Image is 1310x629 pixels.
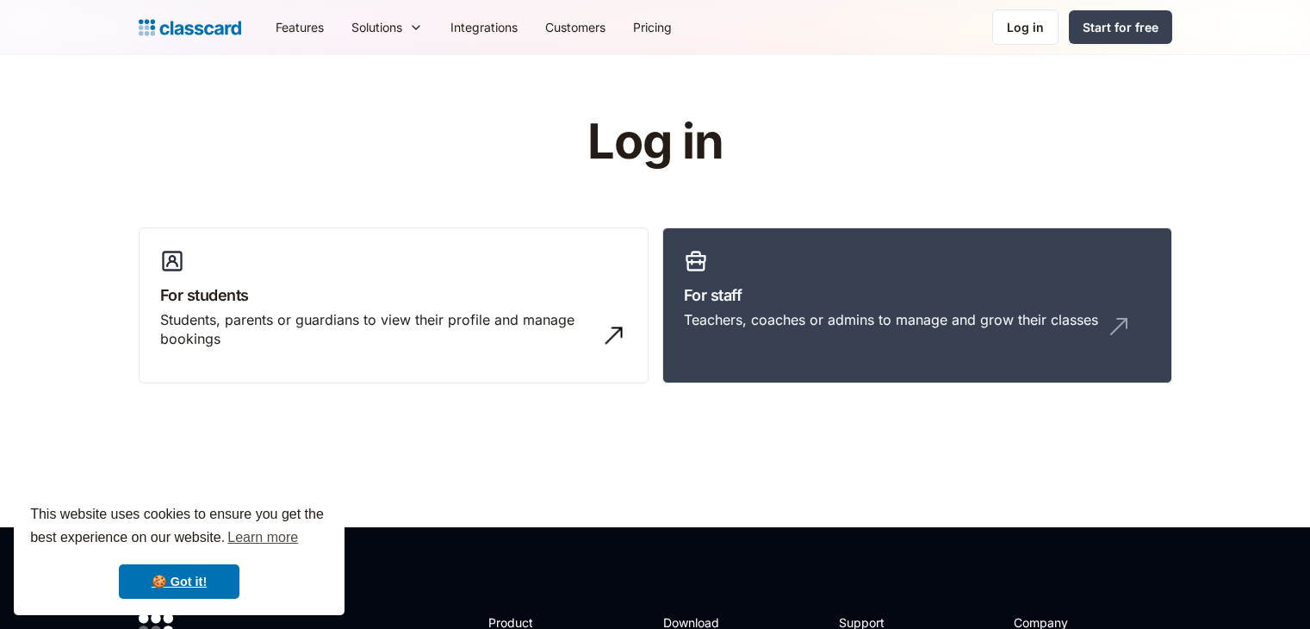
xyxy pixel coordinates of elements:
div: Teachers, coaches or admins to manage and grow their classes [684,310,1098,329]
div: cookieconsent [14,488,345,615]
a: For staffTeachers, coaches or admins to manage and grow their classes [662,227,1172,384]
div: Solutions [338,8,437,47]
div: Log in [1007,18,1044,36]
h1: Log in [382,115,928,169]
div: Solutions [351,18,402,36]
a: Start for free [1069,10,1172,44]
a: dismiss cookie message [119,564,239,599]
div: Start for free [1083,18,1158,36]
a: Pricing [619,8,686,47]
h3: For staff [684,283,1151,307]
span: This website uses cookies to ensure you get the best experience on our website. [30,504,328,551]
a: Log in [992,9,1059,45]
h3: For students [160,283,627,307]
a: learn more about cookies [225,525,301,551]
a: Features [262,8,338,47]
a: Integrations [437,8,531,47]
a: Customers [531,8,619,47]
a: home [139,16,241,40]
div: Students, parents or guardians to view their profile and manage bookings [160,310,593,349]
a: For studentsStudents, parents or guardians to view their profile and manage bookings [139,227,649,384]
